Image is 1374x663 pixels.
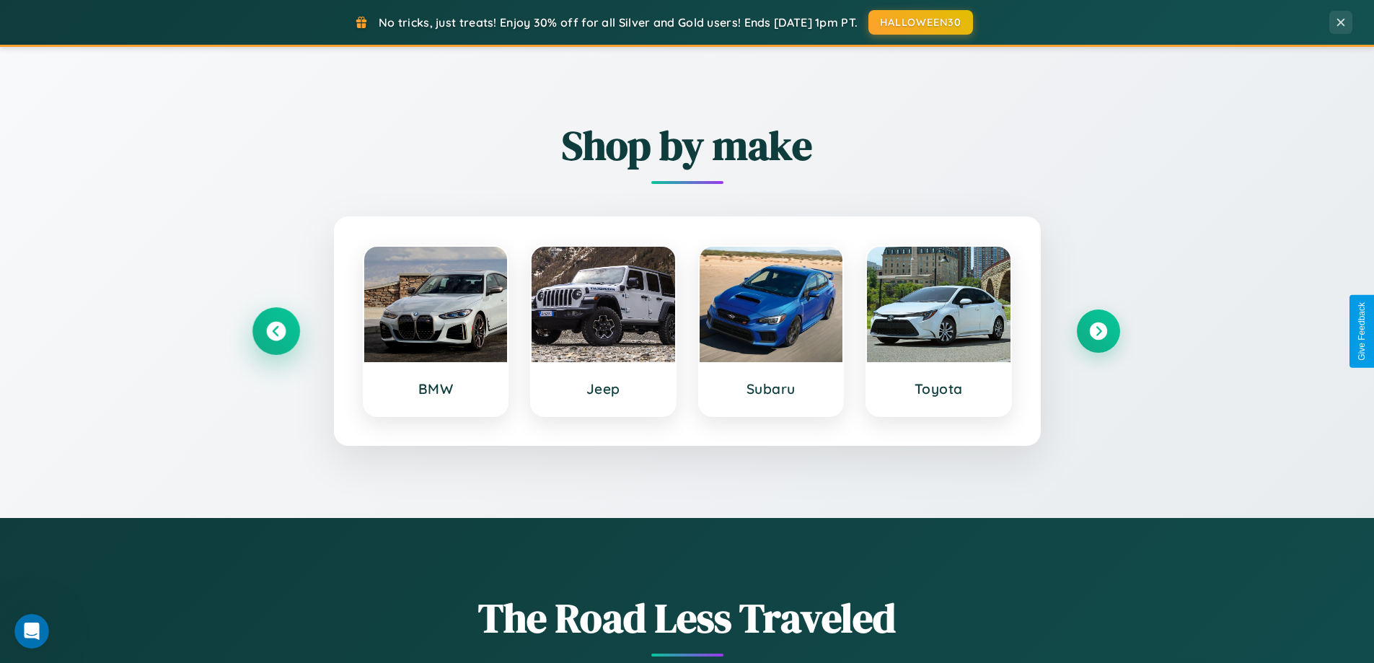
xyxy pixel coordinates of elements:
[379,15,858,30] span: No tricks, just treats! Enjoy 30% off for all Silver and Gold users! Ends [DATE] 1pm PT.
[1357,302,1367,361] div: Give Feedback
[714,380,829,398] h3: Subaru
[881,380,996,398] h3: Toyota
[255,118,1120,173] h2: Shop by make
[14,614,49,649] iframe: Intercom live chat
[868,10,973,35] button: HALLOWEEN30
[255,590,1120,646] h1: The Road Less Traveled
[546,380,661,398] h3: Jeep
[379,380,493,398] h3: BMW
